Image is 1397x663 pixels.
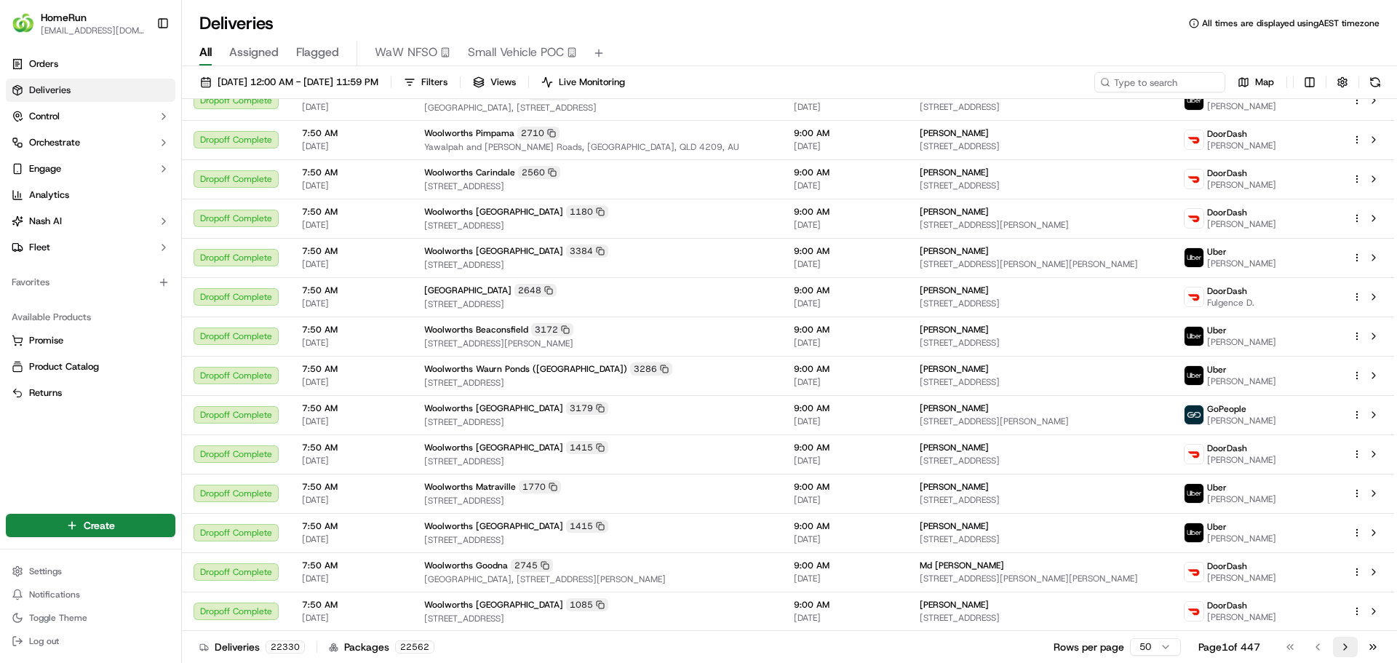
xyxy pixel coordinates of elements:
[920,520,989,532] span: [PERSON_NAME]
[302,376,401,388] span: [DATE]
[794,416,896,427] span: [DATE]
[794,298,896,309] span: [DATE]
[424,402,563,414] span: Woolworths [GEOGRAPHIC_DATA]
[395,640,434,654] div: 22562
[1207,403,1246,415] span: GoPeople
[424,456,771,467] span: [STREET_ADDRESS]
[424,167,515,178] span: Woolworths Carindale
[302,520,401,532] span: 7:50 AM
[1365,72,1385,92] button: Refresh
[794,481,896,493] span: 9:00 AM
[794,206,896,218] span: 9:00 AM
[920,573,1161,584] span: [STREET_ADDRESS][PERSON_NAME][PERSON_NAME]
[1207,100,1276,112] span: [PERSON_NAME]
[920,533,1161,545] span: [STREET_ADDRESS]
[424,338,771,349] span: [STREET_ADDRESS][PERSON_NAME]
[920,167,989,178] span: [PERSON_NAME]
[794,573,896,584] span: [DATE]
[302,140,401,152] span: [DATE]
[920,219,1161,231] span: [STREET_ADDRESS][PERSON_NAME]
[6,329,175,352] button: Promise
[920,612,1161,624] span: [STREET_ADDRESS]
[29,386,62,400] span: Returns
[424,613,771,624] span: [STREET_ADDRESS]
[517,127,560,140] div: 2710
[424,377,771,389] span: [STREET_ADDRESS]
[1207,611,1276,623] span: [PERSON_NAME]
[1255,76,1274,89] span: Map
[559,76,625,89] span: Live Monitoring
[1207,533,1276,544] span: [PERSON_NAME]
[466,72,522,92] button: Views
[29,188,69,202] span: Analytics
[6,6,151,41] button: HomeRunHomeRun[EMAIL_ADDRESS][DOMAIN_NAME]
[6,514,175,537] button: Create
[302,219,401,231] span: [DATE]
[29,565,62,577] span: Settings
[920,416,1161,427] span: [STREET_ADDRESS][PERSON_NAME]
[1185,170,1203,188] img: doordash_logo_v2.png
[6,183,175,207] a: Analytics
[302,612,401,624] span: [DATE]
[566,520,608,533] div: 1415
[1185,287,1203,306] img: doordash_logo_v2.png
[29,162,61,175] span: Engage
[920,599,989,611] span: [PERSON_NAME]
[794,101,896,113] span: [DATE]
[794,140,896,152] span: [DATE]
[302,298,401,309] span: [DATE]
[41,10,87,25] button: HomeRun
[1185,327,1203,346] img: uber-new-logo.jpeg
[1185,563,1203,581] img: doordash_logo_v2.png
[920,442,989,453] span: [PERSON_NAME]
[535,72,632,92] button: Live Monitoring
[15,58,265,82] p: Welcome 👋
[1185,366,1203,385] img: uber-new-logo.jpeg
[199,44,212,61] span: All
[920,258,1161,270] span: [STREET_ADDRESS][PERSON_NAME][PERSON_NAME]
[424,560,508,571] span: Woolworths Goodna
[302,599,401,611] span: 7:50 AM
[302,573,401,584] span: [DATE]
[9,205,117,231] a: 📗Knowledge Base
[424,573,771,585] span: [GEOGRAPHIC_DATA], [STREET_ADDRESS][PERSON_NAME]
[6,561,175,581] button: Settings
[794,337,896,349] span: [DATE]
[296,44,339,61] span: Flagged
[1207,325,1227,336] span: Uber
[920,324,989,336] span: [PERSON_NAME]
[1207,572,1276,584] span: [PERSON_NAME]
[302,206,401,218] span: 7:50 AM
[302,337,401,349] span: [DATE]
[41,25,145,36] button: [EMAIL_ADDRESS][DOMAIN_NAME]
[329,640,434,654] div: Packages
[1207,285,1247,297] span: DoorDash
[29,612,87,624] span: Toggle Theme
[424,534,771,546] span: [STREET_ADDRESS]
[302,167,401,178] span: 7:50 AM
[468,44,564,61] span: Small Vehicle POC
[6,271,175,294] div: Favorites
[29,215,62,228] span: Nash AI
[12,386,170,400] a: Returns
[514,284,557,297] div: 2648
[6,131,175,154] button: Orchestrate
[424,245,563,257] span: Woolworths [GEOGRAPHIC_DATA]
[15,139,41,165] img: 1736555255976-a54dd68f-1ca7-489b-9aae-adbdc363a1c4
[302,127,401,139] span: 7:50 AM
[12,360,170,373] a: Product Catalog
[920,376,1161,388] span: [STREET_ADDRESS]
[920,245,989,257] span: [PERSON_NAME]
[1231,72,1281,92] button: Map
[794,402,896,414] span: 9:00 AM
[511,559,553,572] div: 2745
[302,481,401,493] span: 7:50 AM
[302,285,401,296] span: 7:50 AM
[531,323,573,336] div: 3172
[1207,258,1276,269] span: [PERSON_NAME]
[1185,248,1203,267] img: uber-new-logo.jpeg
[424,416,771,428] span: [STREET_ADDRESS]
[794,285,896,296] span: 9:00 AM
[1094,72,1225,92] input: Type to search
